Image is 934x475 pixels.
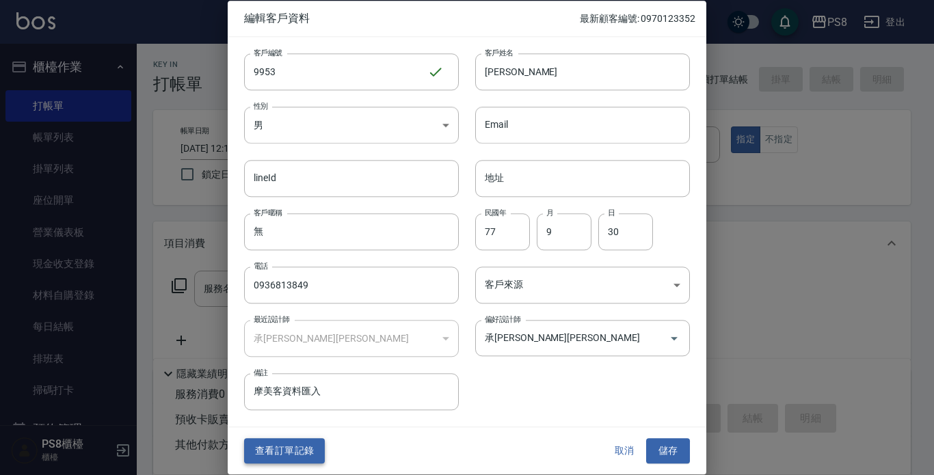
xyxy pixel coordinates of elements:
[608,207,615,217] label: 日
[485,314,520,324] label: 偏好設計師
[580,12,695,26] p: 最新顧客編號: 0970123352
[244,320,459,357] div: 承[PERSON_NAME][PERSON_NAME]
[602,439,646,464] button: 取消
[254,260,268,271] label: 電話
[254,47,282,57] label: 客戶編號
[254,314,289,324] label: 最近設計師
[244,439,325,464] button: 查看訂單記錄
[485,47,513,57] label: 客戶姓名
[244,107,459,144] div: 男
[254,207,282,217] label: 客戶暱稱
[485,207,506,217] label: 民國年
[254,100,268,111] label: 性別
[663,327,685,349] button: Open
[244,12,580,25] span: 編輯客戶資料
[546,207,553,217] label: 月
[646,439,690,464] button: 儲存
[254,368,268,378] label: 備註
